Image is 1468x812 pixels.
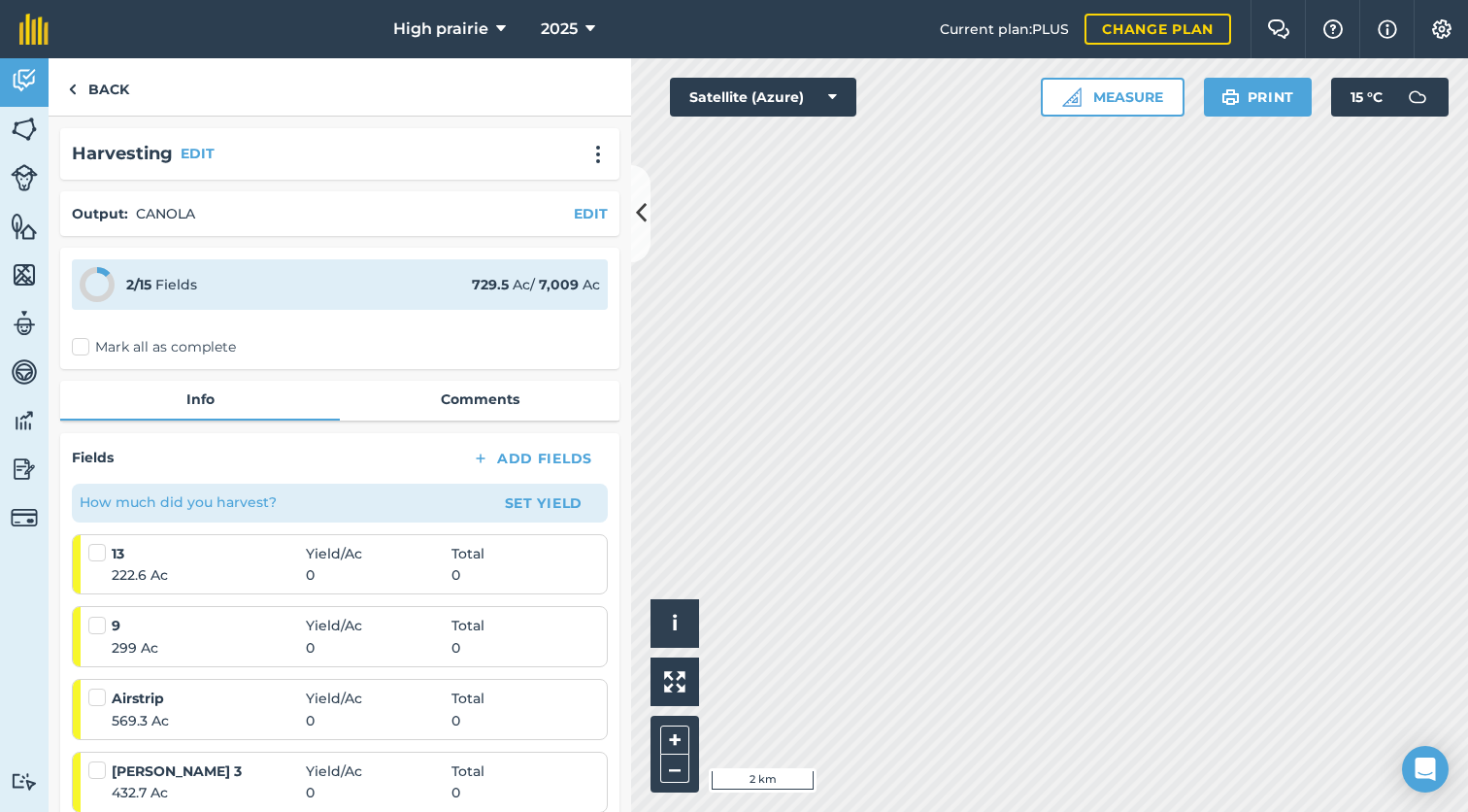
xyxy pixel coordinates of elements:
img: Four arrows, one pointing top left, one top right, one bottom right and the last bottom left [664,671,685,693]
span: 0 [451,564,460,586]
div: Fields [126,274,197,295]
strong: [PERSON_NAME] 3 [112,761,306,782]
button: Measure [1041,78,1184,117]
img: svg+xml;base64,PD94bWwgdmVyc2lvbj0iMS4wIiBlbmNvZGluZz0idXRmLTgiPz4KPCEtLSBHZW5lcmF0b3I6IEFkb2JlIE... [11,504,38,531]
img: svg+xml;base64,PD94bWwgdmVyc2lvbj0iMS4wIiBlbmNvZGluZz0idXRmLTgiPz4KPCEtLSBHZW5lcmF0b3I6IEFkb2JlIE... [11,455,38,484]
button: i [651,599,699,648]
img: svg+xml;base64,PD94bWwgdmVyc2lvbj0iMS4wIiBlbmNvZGluZz0idXRmLTgiPz4KPCEtLSBHZW5lcmF0b3I6IEFkb2JlIE... [1398,78,1437,117]
span: 0 [306,710,451,731]
label: Mark all as complete [72,337,236,357]
strong: Airstrip [112,688,306,709]
button: 15 °C [1331,78,1449,117]
span: Total [451,543,484,564]
div: Ac / Ac [472,274,600,295]
span: 0 [451,637,460,659]
a: Info [60,381,340,418]
img: svg+xml;base64,PHN2ZyB4bWxucz0iaHR0cDovL3d3dy53My5vcmcvMjAwMC9zdmciIHdpZHRoPSI1NiIgaGVpZ2h0PSI2MC... [11,212,38,241]
span: 0 [306,782,451,803]
h4: Fields [72,447,114,468]
img: Ruler icon [1062,87,1082,107]
span: 0 [306,564,451,586]
span: 569.3 Ac [112,710,306,731]
span: 299 Ac [112,637,306,659]
span: Current plan : PLUS [940,18,1069,40]
span: High prairie [393,17,488,41]
strong: 13 [112,543,306,564]
span: 222.6 Ac [112,564,306,586]
img: svg+xml;base64,PHN2ZyB4bWxucz0iaHR0cDovL3d3dy53My5vcmcvMjAwMC9zdmciIHdpZHRoPSI1NiIgaGVpZ2h0PSI2MC... [11,115,38,144]
span: Total [451,615,484,636]
strong: 7,009 [539,276,579,293]
button: Satellite (Azure) [670,78,856,117]
img: svg+xml;base64,PHN2ZyB4bWxucz0iaHR0cDovL3d3dy53My5vcmcvMjAwMC9zdmciIHdpZHRoPSIxNyIgaGVpZ2h0PSIxNy... [1378,17,1397,41]
img: svg+xml;base64,PHN2ZyB4bWxucz0iaHR0cDovL3d3dy53My5vcmcvMjAwMC9zdmciIHdpZHRoPSI5IiBoZWlnaHQ9IjI0Ii... [68,78,77,101]
span: Yield / Ac [306,761,451,782]
p: CANOLA [136,203,195,224]
strong: 2 / 15 [126,276,151,293]
strong: 729.5 [472,276,509,293]
img: fieldmargin Logo [19,14,49,45]
span: Yield / Ac [306,615,451,636]
span: Total [451,688,484,709]
span: 15 ° C [1351,78,1383,117]
img: svg+xml;base64,PD94bWwgdmVyc2lvbj0iMS4wIiBlbmNvZGluZz0idXRmLTgiPz4KPCEtLSBHZW5lcmF0b3I6IEFkb2JlIE... [11,357,38,387]
button: + [660,726,689,755]
img: Two speech bubbles overlapping with the left bubble in the forefront [1267,19,1290,39]
img: svg+xml;base64,PD94bWwgdmVyc2lvbj0iMS4wIiBlbmNvZGluZz0idXRmLTgiPz4KPCEtLSBHZW5lcmF0b3I6IEFkb2JlIE... [11,164,38,191]
img: svg+xml;base64,PHN2ZyB4bWxucz0iaHR0cDovL3d3dy53My5vcmcvMjAwMC9zdmciIHdpZHRoPSIxOSIgaGVpZ2h0PSIyNC... [1221,85,1240,109]
button: Print [1204,78,1313,117]
img: svg+xml;base64,PD94bWwgdmVyc2lvbj0iMS4wIiBlbmNvZGluZz0idXRmLTgiPz4KPCEtLSBHZW5lcmF0b3I6IEFkb2JlIE... [11,66,38,95]
div: Open Intercom Messenger [1402,746,1449,793]
img: svg+xml;base64,PD94bWwgdmVyc2lvbj0iMS4wIiBlbmNvZGluZz0idXRmLTgiPz4KPCEtLSBHZW5lcmF0b3I6IEFkb2JlIE... [11,406,38,435]
h4: Output : [72,203,128,224]
span: Yield / Ac [306,543,451,564]
button: Set Yield [487,488,600,519]
img: A cog icon [1430,19,1453,39]
a: Comments [340,381,619,418]
h2: Harvesting [72,140,173,168]
span: 432.7 Ac [112,782,306,803]
span: 0 [451,710,460,731]
strong: 9 [112,615,306,636]
span: Yield / Ac [306,688,451,709]
img: svg+xml;base64,PHN2ZyB4bWxucz0iaHR0cDovL3d3dy53My5vcmcvMjAwMC9zdmciIHdpZHRoPSIyMCIgaGVpZ2h0PSIyNC... [586,145,610,164]
button: – [660,755,689,783]
button: Add Fields [456,445,608,472]
a: Back [49,58,149,116]
button: EDIT [181,143,215,164]
img: A question mark icon [1321,19,1345,39]
a: Change plan [1084,14,1231,45]
span: Total [451,761,484,782]
button: EDIT [574,203,608,224]
span: 2025 [541,17,578,41]
img: svg+xml;base64,PHN2ZyB4bWxucz0iaHR0cDovL3d3dy53My5vcmcvMjAwMC9zdmciIHdpZHRoPSI1NiIgaGVpZ2h0PSI2MC... [11,260,38,289]
span: 0 [306,637,451,659]
p: How much did you harvest? [80,491,277,513]
span: i [672,611,678,635]
img: svg+xml;base64,PD94bWwgdmVyc2lvbj0iMS4wIiBlbmNvZGluZz0idXRmLTgiPz4KPCEtLSBHZW5lcmF0b3I6IEFkb2JlIE... [11,309,38,338]
span: 0 [451,782,460,803]
img: svg+xml;base64,PD94bWwgdmVyc2lvbj0iMS4wIiBlbmNvZGluZz0idXRmLTgiPz4KPCEtLSBHZW5lcmF0b3I6IEFkb2JlIE... [11,772,38,791]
